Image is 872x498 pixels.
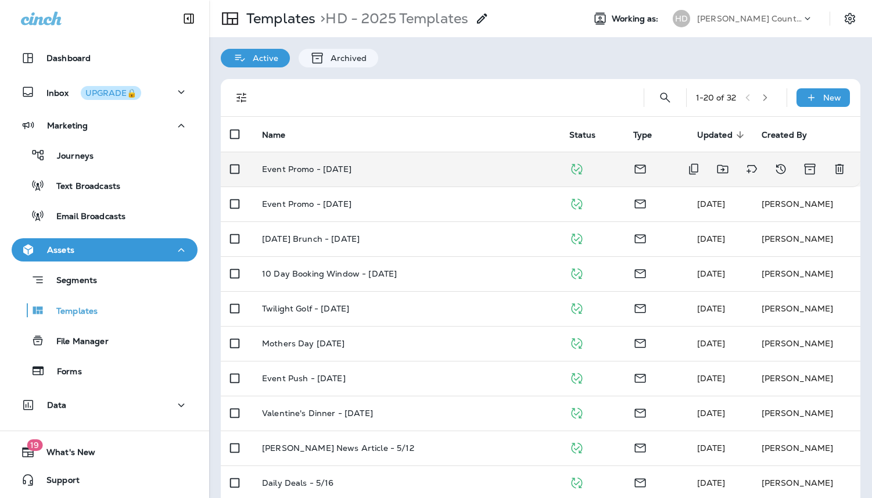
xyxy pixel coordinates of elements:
[262,374,346,383] p: Event Push - [DATE]
[697,199,726,209] span: Rachael Owen
[262,234,360,243] p: [DATE] Brunch - [DATE]
[262,443,414,453] p: [PERSON_NAME] News Article - 5/12
[673,10,690,27] div: HD
[633,442,647,452] span: Email
[633,267,647,278] span: Email
[633,337,647,347] span: Email
[315,10,468,27] p: HD - 2025 Templates
[740,157,763,181] button: Add tags
[569,407,584,417] span: Published
[81,86,141,100] button: UPGRADE🔒
[633,372,647,382] span: Email
[569,442,584,452] span: Published
[697,478,726,488] span: Rachael Owen
[45,151,94,162] p: Journeys
[262,199,351,209] p: Event Promo - [DATE]
[697,373,726,384] span: Rachael Owen
[45,306,98,317] p: Templates
[85,89,137,97] div: UPGRADE🔒
[12,468,198,492] button: Support
[762,130,807,140] span: Created By
[262,164,351,174] p: Event Promo - [DATE]
[262,130,301,140] span: Name
[752,326,860,361] td: [PERSON_NAME]
[230,86,253,109] button: Filters
[35,447,95,461] span: What's New
[35,475,80,489] span: Support
[569,267,584,278] span: Published
[12,359,198,383] button: Forms
[633,476,647,487] span: Email
[633,163,647,173] span: Email
[569,476,584,487] span: Published
[697,268,726,279] span: Rachael Owen
[45,275,97,287] p: Segments
[752,361,860,396] td: [PERSON_NAME]
[752,431,860,465] td: [PERSON_NAME]
[633,130,652,140] span: Type
[633,232,647,243] span: Email
[839,8,860,29] button: Settings
[569,163,584,173] span: Published
[27,439,42,451] span: 19
[633,407,647,417] span: Email
[12,267,198,292] button: Segments
[12,46,198,70] button: Dashboard
[569,130,596,140] span: Status
[697,130,748,140] span: Updated
[12,328,198,353] button: File Manager
[247,53,278,63] p: Active
[569,198,584,208] span: Published
[697,338,726,349] span: Rachael Owen
[798,157,822,181] button: Archive
[12,393,198,417] button: Data
[682,157,705,181] button: Duplicate
[697,130,733,140] span: Updated
[697,303,726,314] span: Rachael Owen
[828,157,851,181] button: Delete
[823,93,841,102] p: New
[47,400,67,410] p: Data
[752,396,860,431] td: [PERSON_NAME]
[697,408,726,418] span: Rachael Owen
[45,181,120,192] p: Text Broadcasts
[46,53,91,63] p: Dashboard
[752,187,860,221] td: [PERSON_NAME]
[46,86,141,98] p: Inbox
[262,409,373,418] p: Valentine's Dinner - [DATE]
[173,7,205,30] button: Collapse Sidebar
[12,238,198,261] button: Assets
[325,53,367,63] p: Archived
[12,298,198,323] button: Templates
[12,80,198,103] button: InboxUPGRADE🔒
[12,173,198,198] button: Text Broadcasts
[569,232,584,243] span: Published
[262,269,397,278] p: 10 Day Booking Window - [DATE]
[654,86,677,109] button: Search Templates
[569,302,584,313] span: Published
[262,304,349,313] p: Twilight Golf - [DATE]
[769,157,792,181] button: View Changelog
[262,130,286,140] span: Name
[12,143,198,167] button: Journeys
[262,339,345,348] p: Mothers Day [DATE]
[633,130,668,140] span: Type
[569,372,584,382] span: Published
[633,198,647,208] span: Email
[697,234,726,244] span: Rachael Owen
[762,130,822,140] span: Created By
[12,114,198,137] button: Marketing
[45,367,82,378] p: Forms
[569,337,584,347] span: Published
[711,157,734,181] button: Move to folder
[752,221,860,256] td: [PERSON_NAME]
[47,245,74,255] p: Assets
[242,10,315,27] p: Templates
[45,212,125,223] p: Email Broadcasts
[612,14,661,24] span: Working as:
[45,336,109,347] p: File Manager
[752,291,860,326] td: [PERSON_NAME]
[697,14,802,23] p: [PERSON_NAME] Country Club
[262,478,334,488] p: Daily Deals - 5/16
[752,256,860,291] td: [PERSON_NAME]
